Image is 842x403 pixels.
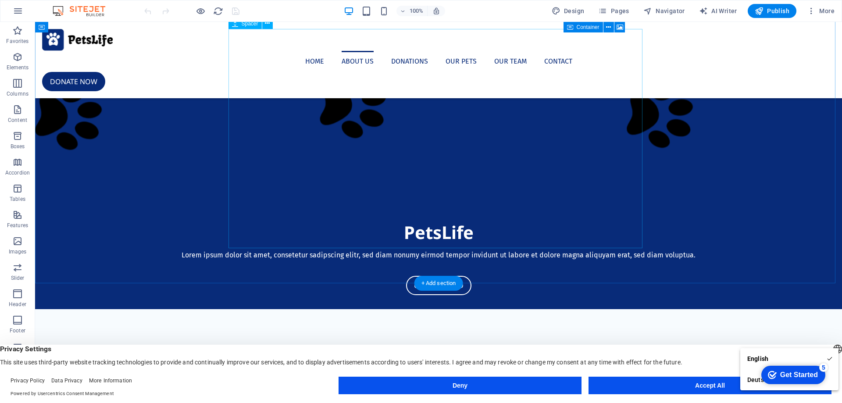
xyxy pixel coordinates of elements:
p: Columns [7,90,29,97]
p: Images [9,248,27,255]
span: Publish [755,7,789,15]
p: Header [9,301,26,308]
h6: 100% [410,6,424,16]
button: Pages [595,4,632,18]
button: More [803,4,838,18]
i: Reload page [213,6,223,16]
button: Click here to leave preview mode and continue editing [195,6,206,16]
button: reload [213,6,223,16]
p: Slider [11,275,25,282]
span: Spacer [242,21,258,26]
button: Publish [748,4,796,18]
i: On resize automatically adjust zoom level to fit chosen device. [432,7,440,15]
span: Navigator [643,7,685,15]
button: 100% [396,6,428,16]
span: AI Writer [699,7,737,15]
span: More [807,7,835,15]
p: Content [8,117,27,124]
p: Tables [10,196,25,203]
div: Get Started [26,10,64,18]
p: Accordion [5,169,30,176]
div: Design (Ctrl+Alt+Y) [548,4,588,18]
p: Footer [10,327,25,334]
span: Design [552,7,585,15]
button: Design [548,4,588,18]
div: Get Started 5 items remaining, 0% complete [7,4,71,23]
p: Boxes [11,143,25,150]
p: Features [7,222,28,229]
span: Container [577,25,599,30]
p: Favorites [6,38,29,45]
span: Pages [598,7,629,15]
div: + Add section [414,276,463,291]
button: Navigator [640,4,689,18]
button: AI Writer [696,4,741,18]
div: 5 [65,2,74,11]
img: Editor Logo [50,6,116,16]
p: Elements [7,64,29,71]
